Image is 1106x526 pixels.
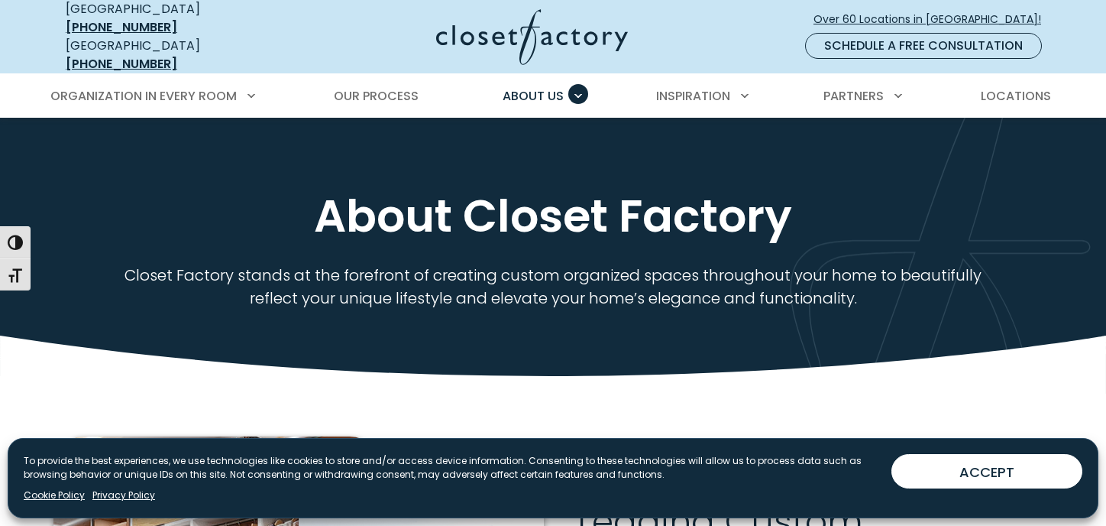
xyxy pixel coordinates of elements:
a: Schedule a Free Consultation [805,33,1042,59]
a: [PHONE_NUMBER] [66,55,177,73]
span: Our Process [334,87,419,105]
a: Privacy Policy [92,489,155,502]
nav: Primary Menu [40,75,1066,118]
div: [GEOGRAPHIC_DATA] [66,37,287,73]
p: To provide the best experiences, we use technologies like cookies to store and/or access device i... [24,454,879,482]
span: About Us [503,87,564,105]
span: Locations [981,87,1051,105]
h1: About Closet Factory [63,187,1043,245]
a: Cookie Policy [24,489,85,502]
span: Partners [823,87,884,105]
button: ACCEPT [891,454,1082,489]
a: Over 60 Locations in [GEOGRAPHIC_DATA]! [813,6,1054,33]
span: Organization in Every Room [50,87,237,105]
img: Closet Factory Logo [436,9,628,65]
span: Over 60 Locations in [GEOGRAPHIC_DATA]! [813,11,1053,28]
a: [PHONE_NUMBER] [66,18,177,36]
span: Inspiration [656,87,730,105]
p: Closet Factory stands at the forefront of creating custom organized spaces throughout your home t... [105,264,1002,310]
